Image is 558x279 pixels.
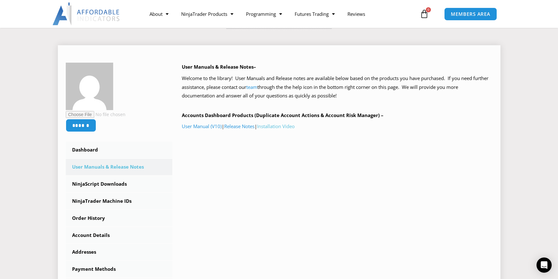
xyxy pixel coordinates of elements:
nav: Menu [143,7,418,21]
a: About [143,7,175,21]
a: Programming [240,7,288,21]
a: NinjaScript Downloads [66,176,173,192]
a: Account Details [66,227,173,244]
a: User Manual (V10) [182,123,222,129]
p: Welcome to the library! User Manuals and Release notes are available below based on the products ... [182,74,493,101]
a: Order History [66,210,173,226]
a: Payment Methods [66,261,173,277]
a: Futures Trading [288,7,341,21]
a: 0 [410,5,438,23]
a: Addresses [66,244,173,260]
a: NinjaTrader Products [175,7,240,21]
span: MEMBERS AREA [451,12,490,16]
img: a51a53e9e2798f4ff5e9ae80a73b601d047a244580fb7d786b718ed7fd363a4a [66,63,113,110]
a: Release Notes [224,123,254,129]
img: LogoAI | Affordable Indicators – NinjaTrader [52,3,120,25]
b: User Manuals & Release Notes– [182,64,256,70]
a: NinjaTrader Machine IDs [66,193,173,209]
a: Installation Video [257,123,295,129]
a: team [246,84,257,90]
b: Accounts Dashboard Products (Duplicate Account Actions & Account Risk Manager) – [182,112,383,118]
p: | | [182,122,493,131]
a: Reviews [341,7,371,21]
div: Open Intercom Messenger [537,257,552,273]
a: User Manuals & Release Notes [66,159,173,175]
span: 0 [426,7,431,12]
a: MEMBERS AREA [444,8,497,21]
a: Dashboard [66,142,173,158]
